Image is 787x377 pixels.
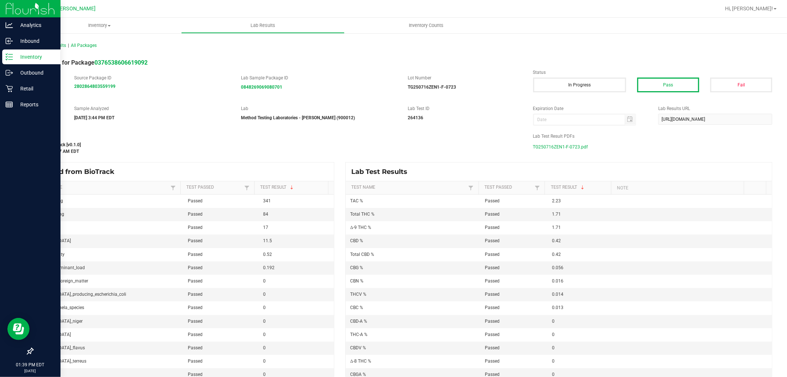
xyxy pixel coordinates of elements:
[658,105,772,112] label: Lab Results URL
[350,238,363,243] span: CBD %
[6,69,13,76] inline-svg: Outbound
[188,372,203,377] span: Passed
[37,305,84,310] span: any_salmonela_species
[351,185,466,191] a: Test NameSortable
[18,22,181,29] span: Inventory
[552,238,561,243] span: 0.42
[351,168,413,176] span: Lab Test Results
[485,252,500,257] span: Passed
[241,115,355,120] strong: Method Testing Laboratories - [PERSON_NAME] (900012)
[350,225,371,230] span: Δ-9 THC %
[408,115,423,120] strong: 264136
[263,372,266,377] span: 0
[350,292,366,297] span: THCV %
[552,372,555,377] span: 0
[263,319,266,324] span: 0
[350,332,367,337] span: THC-A %
[6,21,13,29] inline-svg: Analytics
[74,115,114,120] strong: [DATE] 3:44 PM EDT
[6,85,13,92] inline-svg: Retail
[6,37,13,45] inline-svg: Inbound
[188,212,203,217] span: Passed
[263,345,266,350] span: 0
[55,6,96,12] span: [PERSON_NAME]
[188,319,203,324] span: Passed
[263,238,272,243] span: 11.5
[13,52,57,61] p: Inventory
[263,212,268,217] span: 84
[169,183,177,192] a: Filter
[263,359,266,364] span: 0
[466,183,475,192] a: Filter
[37,265,85,270] span: total_contaminant_load
[485,225,500,230] span: Passed
[263,225,268,230] span: 17
[188,359,203,364] span: Passed
[94,59,148,66] a: 0376538606619092
[6,53,13,61] inline-svg: Inventory
[485,265,500,270] span: Passed
[188,198,203,203] span: Passed
[263,292,266,297] span: 0
[188,305,203,310] span: Passed
[399,22,454,29] span: Inventory Counts
[263,305,266,310] span: 0
[3,361,57,368] p: 01:39 PM EDT
[551,185,608,191] a: Test ResultSortable
[552,225,561,230] span: 1.71
[13,21,57,30] p: Analytics
[188,292,203,297] span: Passed
[38,168,120,176] span: Synced from BioTrack
[552,252,561,257] span: 0.42
[552,212,561,217] span: 1.71
[552,265,563,270] span: 0.056
[552,292,563,297] span: 0.014
[552,332,555,337] span: 0
[350,212,374,217] span: Total THC %
[485,292,500,297] span: Passed
[241,85,282,90] a: 0848269069080701
[350,265,363,270] span: CBG %
[552,319,555,324] span: 0
[485,212,500,217] span: Passed
[260,185,325,191] a: Test ResultSortable
[637,78,699,92] button: Pass
[13,68,57,77] p: Outbound
[241,105,397,112] label: Lab
[485,332,500,337] span: Passed
[71,43,97,48] span: All Packages
[350,198,363,203] span: TAC %
[188,252,203,257] span: Passed
[533,78,627,92] button: In Progress
[533,141,588,152] span: TG250716ZEN1-F-0723.pdf
[263,332,266,337] span: 0
[533,133,772,140] label: Lab Test Result PDFs
[188,265,203,270] span: Passed
[3,368,57,374] p: [DATE]
[485,319,500,324] span: Passed
[350,372,366,377] span: CBGA %
[350,345,366,350] span: CBDV %
[350,278,363,284] span: CBN %
[181,18,345,33] a: Lab Results
[18,18,181,33] a: Inventory
[68,43,69,48] span: |
[485,278,500,284] span: Passed
[37,278,88,284] span: filth_feces_foreign_matter
[484,185,533,191] a: Test PassedSortable
[263,198,271,203] span: 341
[188,278,203,284] span: Passed
[580,185,586,191] span: Sortable
[350,252,374,257] span: Total CBD %
[74,84,115,89] strong: 2802864803559199
[241,22,285,29] span: Lab Results
[242,183,251,192] a: Filter
[13,100,57,109] p: Reports
[7,318,30,340] iframe: Resource center
[188,345,203,350] span: Passed
[533,105,647,112] label: Expiration Date
[13,84,57,93] p: Retail
[725,6,773,11] span: Hi, [PERSON_NAME]!
[710,78,772,92] button: Fail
